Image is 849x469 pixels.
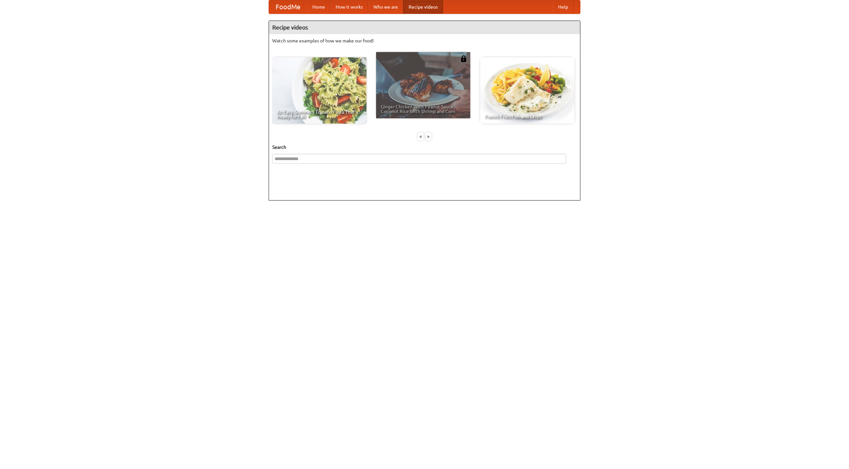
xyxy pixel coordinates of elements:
[272,144,577,150] h5: Search
[307,0,330,14] a: Home
[460,55,467,62] img: 483408.png
[330,0,368,14] a: How it works
[485,114,570,119] span: French Fries Fish and Chips
[272,37,577,44] p: Watch some examples of how we make our food!
[269,21,580,34] h4: Recipe videos
[425,132,431,141] div: »
[269,0,307,14] a: FoodMe
[368,0,403,14] a: Who we are
[272,57,366,124] a: An Easy, Summery Tomato Pasta That's Ready for Fall
[418,132,424,141] div: «
[277,110,362,119] span: An Easy, Summery Tomato Pasta That's Ready for Fall
[403,0,443,14] a: Recipe videos
[553,0,573,14] a: Help
[480,57,574,124] a: French Fries Fish and Chips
